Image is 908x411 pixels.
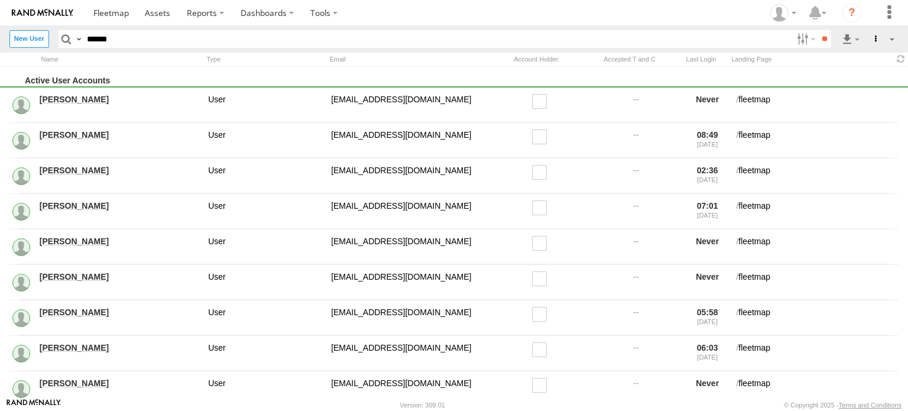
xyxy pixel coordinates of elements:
div: User [206,234,325,260]
a: [PERSON_NAME] [40,165,200,176]
a: [PERSON_NAME] [40,378,200,389]
div: Landing Page [728,54,889,65]
div: BDeras@medline.com [329,376,493,402]
div: fleetmap [735,270,899,295]
div: Type [203,54,322,65]
div: BMoua@medline.com [329,270,493,295]
a: [PERSON_NAME] [40,200,200,211]
a: [PERSON_NAME] [40,236,200,247]
a: Terms and Conditions [839,402,901,409]
img: rand-logo.svg [12,9,73,17]
div: 05:58 [DATE] [685,305,730,331]
div: User [206,305,325,331]
div: Arobinson@medline.com [329,199,493,224]
div: Version: 309.01 [400,402,445,409]
label: Read only [532,271,553,286]
div: fleetmap [735,128,899,153]
a: [PERSON_NAME] [40,94,200,105]
div: 07:01 [DATE] [685,199,730,224]
div: Email [326,54,487,65]
div: Name [38,54,199,65]
div: fleetmap [735,234,899,260]
div: AXHernandez@medline.com [329,92,493,118]
div: Last Login [679,54,724,65]
div: User [206,92,325,118]
div: Idaliz Kaminski [766,4,800,22]
label: Read only [532,342,553,357]
div: fleetmap [735,376,899,402]
div: User [206,376,325,402]
label: Read only [532,236,553,251]
a: Visit our Website [7,399,61,411]
div: 08:49 [DATE] [685,128,730,153]
label: Search Query [74,30,83,47]
div: User [206,199,325,224]
div: User [206,128,325,153]
div: User [206,341,325,366]
div: fleetmap [735,305,899,331]
a: [PERSON_NAME] [40,307,200,318]
div: ropletal@medline.com [329,305,493,331]
div: fleetmap [735,163,899,189]
label: Create New User [9,30,49,47]
label: Read only [532,307,553,322]
label: Read only [532,165,553,180]
i: ? [842,4,861,22]
label: Read only [532,94,553,109]
div: bwillard@medline.com [329,341,493,366]
div: ADuvernay@medline.com [329,163,493,189]
div: fleetmap [735,341,899,366]
a: [PERSON_NAME] [40,271,200,282]
div: fleetmap [735,92,899,118]
div: fleetmap [735,199,899,224]
div: © Copyright 2025 - [784,402,901,409]
a: [PERSON_NAME] [40,130,200,140]
label: Export results as... [841,30,861,47]
label: Read only [532,200,553,215]
label: Search Filter Options [792,30,818,47]
div: Account Holder [492,54,581,65]
label: Read only [532,378,553,393]
label: Read only [532,130,553,144]
span: Refresh [894,54,908,65]
div: Has user accepted Terms and Conditions [585,54,674,65]
div: 06:03 [DATE] [685,341,730,366]
div: User [206,163,325,189]
a: [PERSON_NAME] [40,342,200,353]
div: 02:36 [DATE] [685,163,730,189]
div: User [206,270,325,295]
div: bshifflet@medline.com [329,234,493,260]
div: ANMayberry@medline.com [329,128,493,153]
